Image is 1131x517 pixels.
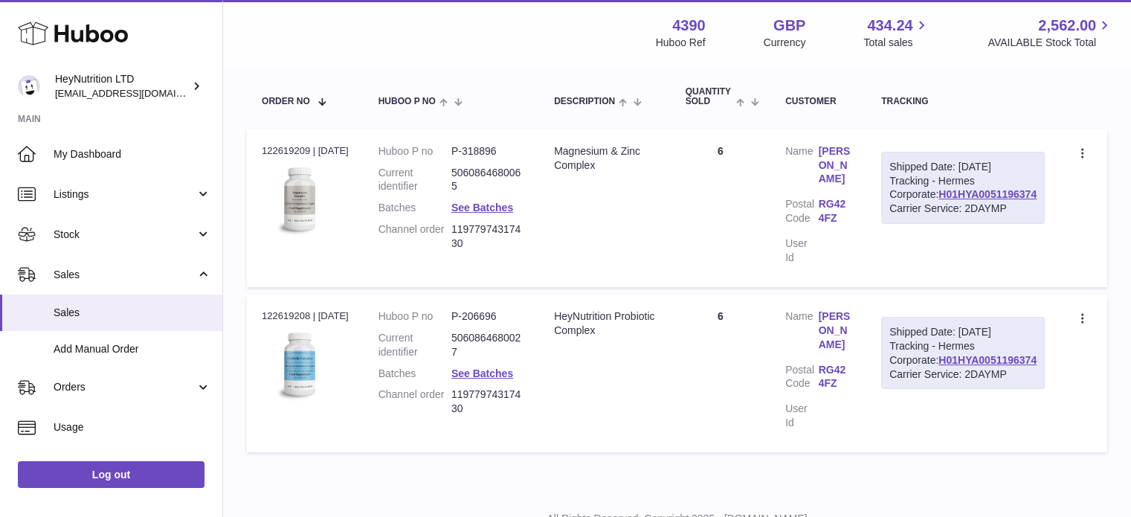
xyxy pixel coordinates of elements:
div: Customer [785,97,851,106]
a: RG42 4FZ [819,197,852,225]
a: See Batches [451,202,513,213]
dt: Name [785,309,819,356]
div: 122619208 | [DATE] [262,309,349,323]
div: Magnesium & Zinc Complex [554,144,656,173]
a: [PERSON_NAME] [819,144,852,187]
dt: User Id [785,237,819,265]
dt: Postal Code [785,363,819,395]
span: Huboo P no [378,97,436,106]
a: H01HYA0051196374 [938,188,1037,200]
a: See Batches [451,367,513,379]
div: Currency [764,36,806,50]
span: Description [554,97,615,106]
dd: P-206696 [451,309,524,324]
span: [EMAIL_ADDRESS][DOMAIN_NAME] [55,87,219,99]
div: Shipped Date: [DATE] [889,325,1037,339]
span: Usage [54,420,211,434]
dt: Huboo P no [378,309,451,324]
dt: Channel order [378,222,451,251]
strong: GBP [773,16,805,36]
dt: Current identifier [378,166,451,194]
div: HeyNutrition LTD [55,72,189,100]
dt: Postal Code [785,197,819,229]
div: Tracking - Hermes Corporate: [881,152,1045,225]
dd: 11977974317430 [451,222,524,251]
a: [PERSON_NAME] [819,309,852,352]
span: Orders [54,380,196,394]
span: 2,562.00 [1038,16,1096,36]
dd: 11977974317430 [451,388,524,416]
span: Sales [54,306,211,320]
dd: P-318896 [451,144,524,158]
span: Listings [54,187,196,202]
img: 43901725567703.jpeg [262,327,336,402]
dt: Current identifier [378,331,451,359]
td: 6 [671,295,770,452]
span: Total sales [863,36,929,50]
span: 434.24 [867,16,912,36]
dt: Channel order [378,388,451,416]
dt: Batches [378,367,451,381]
a: H01HYA0051196374 [938,354,1037,366]
strong: 4390 [672,16,706,36]
span: AVAILABLE Stock Total [987,36,1113,50]
span: Add Manual Order [54,342,211,356]
td: 6 [671,129,770,287]
a: RG42 4FZ [819,363,852,391]
dt: Name [785,144,819,190]
div: Carrier Service: 2DAYMP [889,367,1037,382]
span: Quantity Sold [686,87,732,106]
div: HeyNutrition Probiotic Complex [554,309,656,338]
span: Order No [262,97,310,106]
span: My Dashboard [54,147,211,161]
div: Huboo Ref [656,36,706,50]
dt: Huboo P no [378,144,451,158]
div: Carrier Service: 2DAYMP [889,202,1037,216]
span: Stock [54,228,196,242]
a: 434.24 Total sales [863,16,929,50]
dt: Batches [378,201,451,215]
div: Tracking [881,97,1045,106]
dd: 5060864680027 [451,331,524,359]
img: info@heynutrition.com [18,75,40,97]
div: Shipped Date: [DATE] [889,160,1037,174]
div: Tracking - Hermes Corporate: [881,317,1045,390]
a: Log out [18,461,204,488]
img: 43901725567059.jpg [262,162,336,237]
div: 122619209 | [DATE] [262,144,349,158]
dt: User Id [785,402,819,430]
a: 2,562.00 AVAILABLE Stock Total [987,16,1113,50]
dd: 5060864680065 [451,166,524,194]
span: Sales [54,268,196,282]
